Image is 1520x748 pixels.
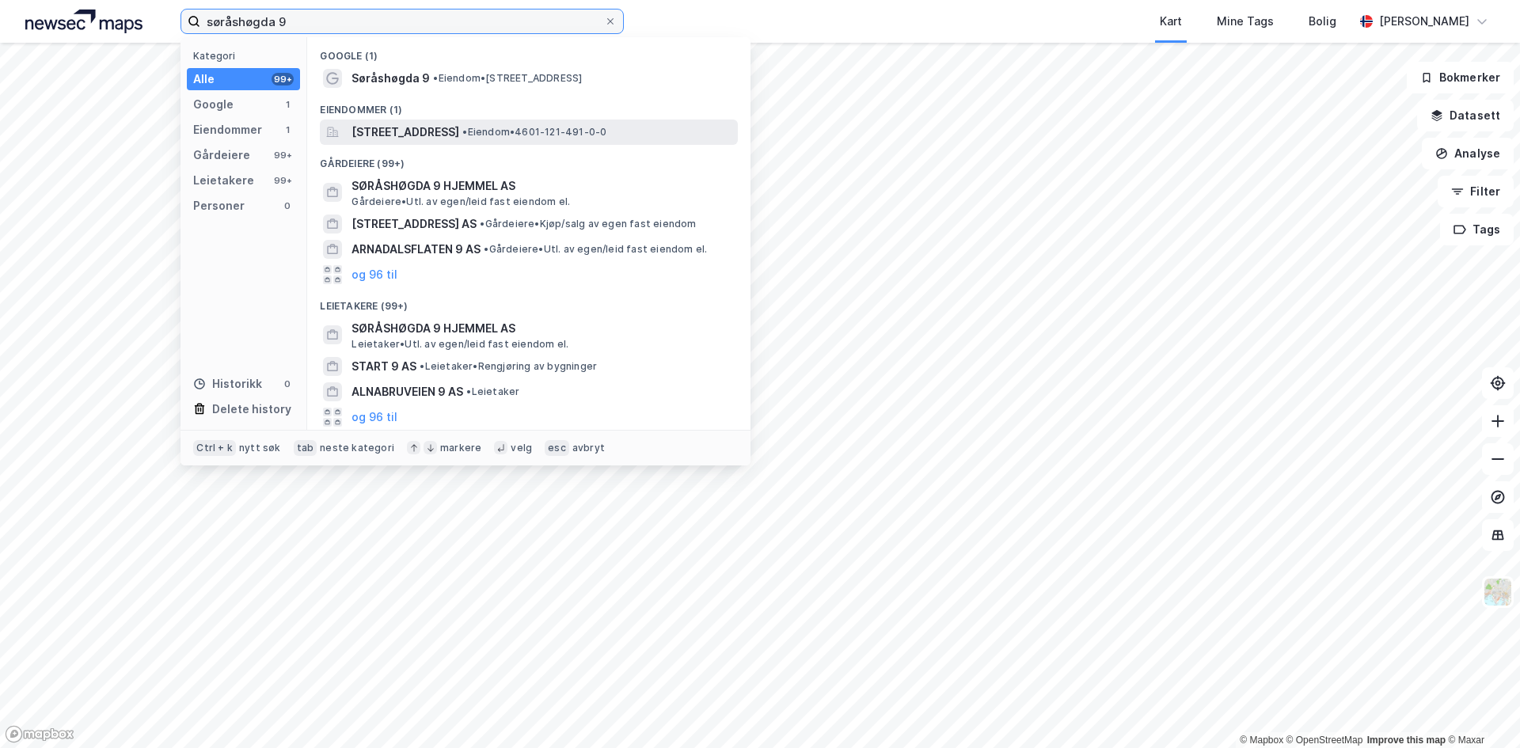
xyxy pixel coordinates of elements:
div: 99+ [272,149,294,161]
span: Eiendom • 4601-121-491-0-0 [462,126,606,139]
span: SØRÅSHØGDA 9 HJEMMEL AS [351,177,731,196]
a: Mapbox [1240,735,1283,746]
span: Leietaker [466,385,519,398]
div: Google [193,95,234,114]
div: Delete history [212,400,291,419]
span: • [484,243,488,255]
button: og 96 til [351,408,397,427]
div: Kontrollprogram for chat [1441,672,1520,748]
div: Google (1) [307,37,750,66]
div: avbryt [572,442,605,454]
img: logo.a4113a55bc3d86da70a041830d287a7e.svg [25,9,142,33]
span: Søråshøgda 9 [351,69,430,88]
div: Mine Tags [1217,12,1274,31]
div: Gårdeiere (99+) [307,145,750,173]
div: Eiendommer (1) [307,91,750,120]
span: START 9 AS [351,357,416,376]
div: velg [511,442,532,454]
a: Improve this map [1367,735,1446,746]
span: • [466,385,471,397]
span: ARNADALSFLATEN 9 AS [351,240,481,259]
div: Bolig [1309,12,1336,31]
button: og 96 til [351,265,397,284]
div: Ctrl + k [193,440,236,456]
div: 99+ [272,73,294,85]
div: 1 [281,98,294,111]
span: [STREET_ADDRESS] [351,123,459,142]
div: Kategori [193,50,300,62]
div: neste kategori [320,442,394,454]
div: Personer [193,196,245,215]
span: Leietaker • Utl. av egen/leid fast eiendom el. [351,338,568,351]
div: [PERSON_NAME] [1379,12,1469,31]
div: Eiendommer [193,120,262,139]
div: Leietakere (99+) [307,287,750,316]
span: SØRÅSHØGDA 9 HJEMMEL AS [351,319,731,338]
a: Mapbox homepage [5,725,74,743]
span: Leietaker • Rengjøring av bygninger [420,360,597,373]
img: Z [1483,577,1513,607]
span: Gårdeiere • Utl. av egen/leid fast eiendom el. [484,243,707,256]
span: [STREET_ADDRESS] AS [351,215,477,234]
button: Tags [1440,214,1514,245]
div: 0 [281,199,294,212]
div: tab [294,440,317,456]
div: nytt søk [239,442,281,454]
button: Analyse [1422,138,1514,169]
div: 99+ [272,174,294,187]
div: markere [440,442,481,454]
button: Bokmerker [1407,62,1514,93]
div: Leietakere [193,171,254,190]
span: Gårdeiere • Kjøp/salg av egen fast eiendom [480,218,696,230]
div: Alle [193,70,215,89]
span: • [433,72,438,84]
div: 0 [281,378,294,390]
div: 1 [281,123,294,136]
button: Filter [1438,176,1514,207]
span: Eiendom • [STREET_ADDRESS] [433,72,582,85]
span: • [420,360,424,372]
input: Søk på adresse, matrikkel, gårdeiere, leietakere eller personer [200,9,604,33]
button: Datasett [1417,100,1514,131]
span: • [480,218,484,230]
div: Historikk [193,374,262,393]
span: • [462,126,467,138]
iframe: Chat Widget [1441,672,1520,748]
span: ALNABRUVEIEN 9 AS [351,382,463,401]
div: esc [545,440,569,456]
span: Gårdeiere • Utl. av egen/leid fast eiendom el. [351,196,570,208]
a: OpenStreetMap [1286,735,1363,746]
div: Gårdeiere [193,146,250,165]
div: Kart [1160,12,1182,31]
